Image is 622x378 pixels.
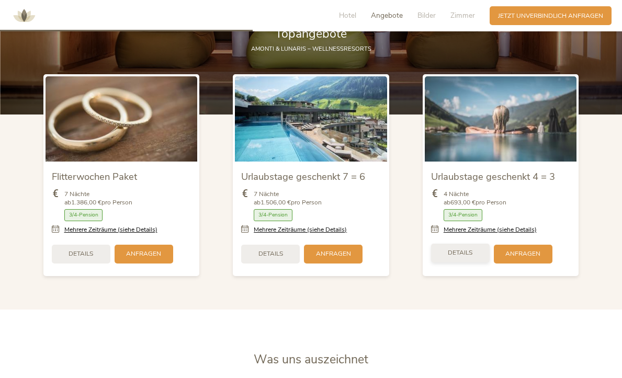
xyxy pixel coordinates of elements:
span: Was uns auszeichnet [254,351,368,368]
a: Mehrere Zeiträume (siehe Details) [64,225,157,234]
img: Flitterwochen Paket [46,76,198,162]
span: Details [69,249,93,258]
b: 693,00 € [450,198,476,207]
span: Flitterwochen Paket [52,170,137,183]
span: 3/4-Pension [444,209,482,221]
span: Bilder [417,10,436,20]
span: Anfragen [505,249,540,258]
span: Anfragen [126,249,161,258]
span: Details [448,248,472,257]
span: 7 Nächte ab pro Person [64,190,132,208]
span: Hotel [339,10,356,20]
img: Urlaubstage geschenkt 4 = 3 [425,76,577,162]
span: Zimmer [450,10,475,20]
span: Jetzt unverbindlich anfragen [498,12,603,20]
span: 3/4-Pension [64,209,103,221]
span: Urlaubstage geschenkt 4 = 3 [431,170,555,183]
span: 4 Nächte ab pro Person [444,190,506,208]
span: Topangebote [275,26,347,42]
b: 1.506,00 € [261,198,291,207]
span: Anfragen [316,249,351,258]
b: 1.386,00 € [71,198,101,207]
span: Urlaubstage geschenkt 7 = 6 [241,170,365,183]
span: 3/4-Pension [254,209,292,221]
a: Mehrere Zeiträume (siehe Details) [254,225,347,234]
span: 7 Nächte ab pro Person [254,190,322,208]
span: Angebote [371,10,403,20]
img: Urlaubstage geschenkt 7 = 6 [235,76,387,162]
a: Mehrere Zeiträume (siehe Details) [444,225,537,234]
span: AMONTI & LUNARIS – Wellnessresorts [251,45,371,53]
span: Details [258,249,283,258]
a: AMONTI & LUNARIS Wellnessresort [8,13,40,18]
